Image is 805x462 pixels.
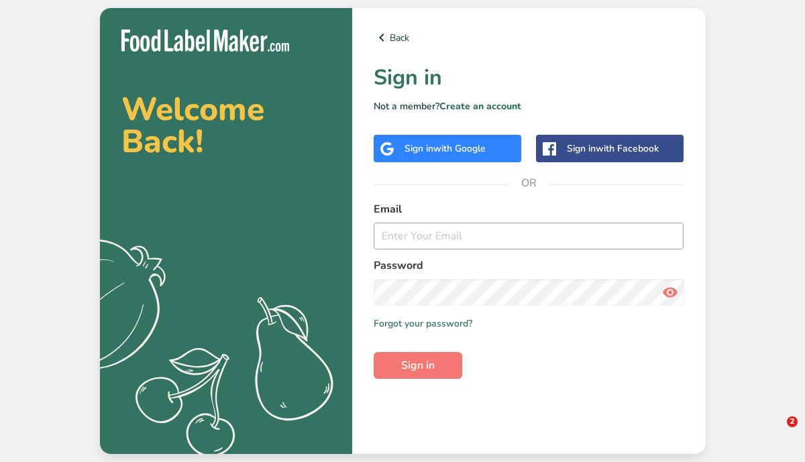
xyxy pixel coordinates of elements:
[759,416,792,449] iframe: Intercom live chat
[121,93,331,158] h2: Welcome Back!
[374,201,684,217] label: Email
[405,141,486,156] div: Sign in
[596,142,659,155] span: with Facebook
[401,357,435,373] span: Sign in
[508,163,549,203] span: OR
[439,100,521,113] a: Create an account
[121,30,289,52] img: Food Label Maker
[374,62,684,94] h1: Sign in
[374,257,684,274] label: Password
[374,223,684,249] input: Enter Your Email
[433,142,486,155] span: with Google
[374,30,684,46] a: Back
[374,316,472,331] a: Forgot your password?
[374,99,684,113] p: Not a member?
[567,141,659,156] div: Sign in
[787,416,798,427] span: 2
[374,352,462,379] button: Sign in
